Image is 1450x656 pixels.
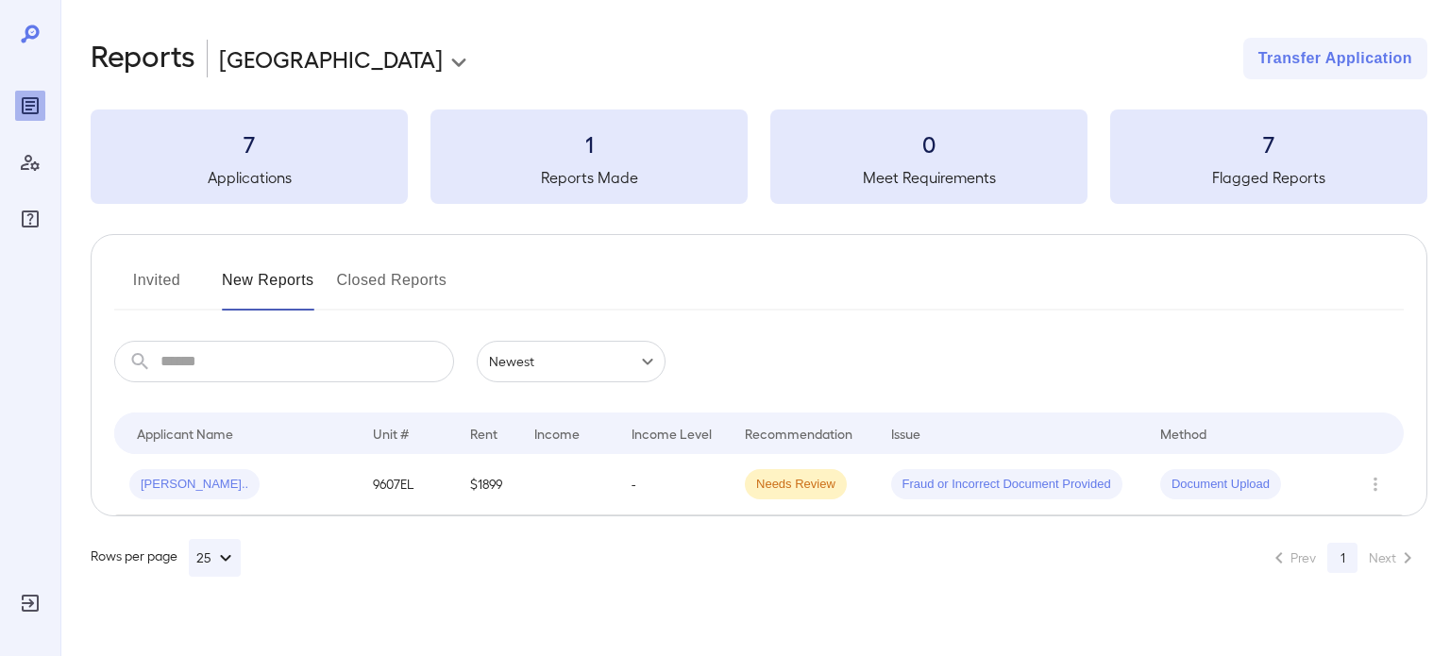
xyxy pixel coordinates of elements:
div: Manage Users [15,147,45,177]
span: Document Upload [1160,476,1281,494]
span: [PERSON_NAME].. [129,476,260,494]
div: Income Level [632,422,712,445]
div: Newest [477,341,666,382]
button: Closed Reports [337,265,447,311]
h3: 7 [91,128,408,159]
h3: 7 [1110,128,1427,159]
div: Income [534,422,580,445]
button: Transfer Application [1243,38,1427,79]
div: Method [1160,422,1206,445]
button: 25 [189,539,241,577]
h2: Reports [91,38,195,79]
h5: Reports Made [430,166,748,189]
td: - [616,454,731,515]
td: 9607EL [358,454,455,515]
div: FAQ [15,204,45,234]
h3: 0 [770,128,1087,159]
td: $1899 [455,454,519,515]
div: Log Out [15,588,45,618]
div: Unit # [373,422,409,445]
h5: Applications [91,166,408,189]
div: Recommendation [745,422,852,445]
button: Invited [114,265,199,311]
div: Rows per page [91,539,241,577]
h5: Flagged Reports [1110,166,1427,189]
div: Applicant Name [137,422,233,445]
p: [GEOGRAPHIC_DATA] [219,43,443,74]
h5: Meet Requirements [770,166,1087,189]
div: Rent [470,422,500,445]
div: Reports [15,91,45,121]
nav: pagination navigation [1259,543,1427,573]
span: Fraud or Incorrect Document Provided [891,476,1122,494]
span: Needs Review [745,476,847,494]
button: New Reports [222,265,314,311]
summary: 7Applications1Reports Made0Meet Requirements7Flagged Reports [91,109,1427,204]
h3: 1 [430,128,748,159]
button: page 1 [1327,543,1357,573]
button: Row Actions [1360,469,1391,499]
div: Issue [891,422,921,445]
